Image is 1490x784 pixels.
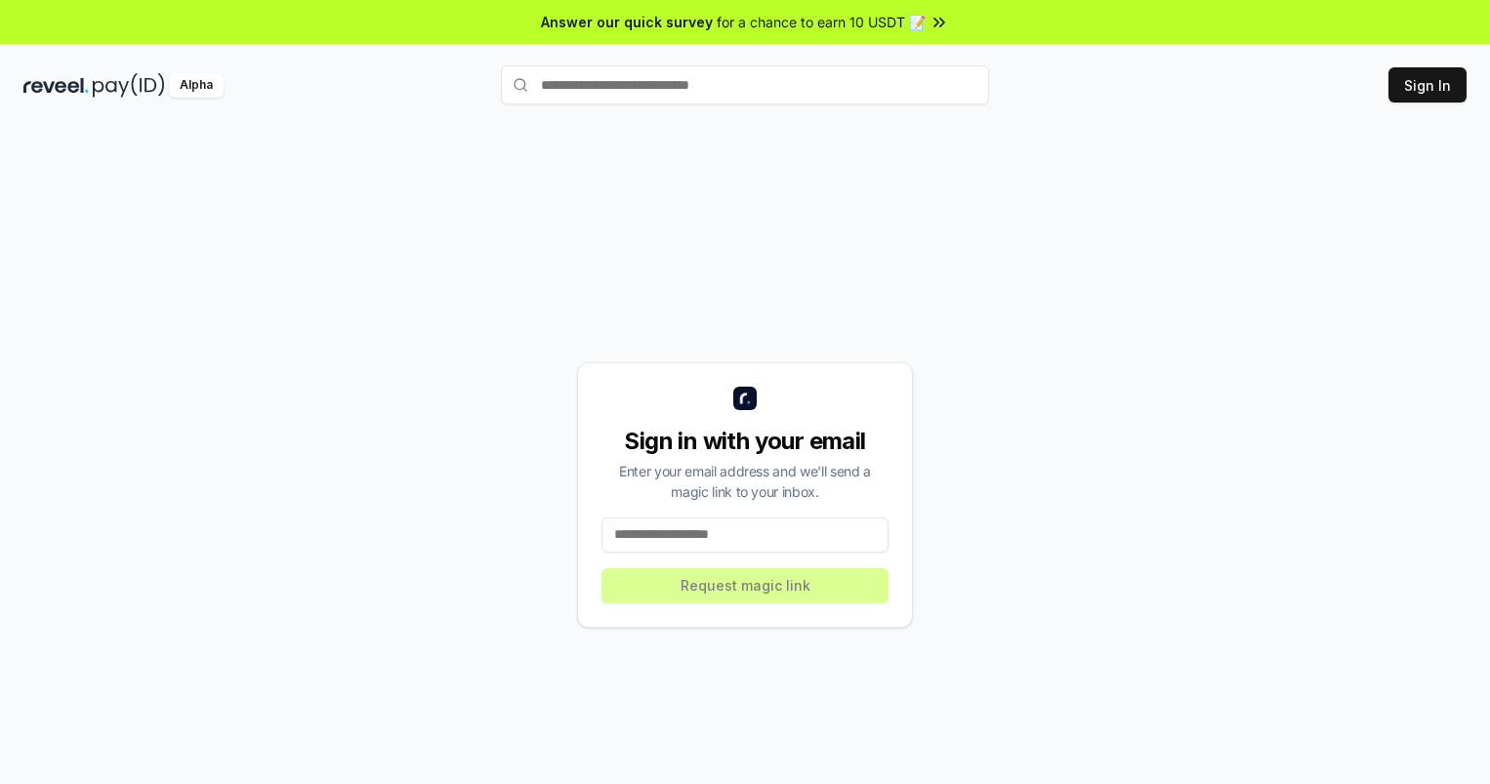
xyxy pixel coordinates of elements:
div: Alpha [169,73,224,98]
img: logo_small [733,387,757,410]
div: Sign in with your email [601,426,889,457]
img: reveel_dark [23,73,89,98]
button: Sign In [1388,67,1467,103]
span: for a chance to earn 10 USDT 📝 [717,12,926,32]
img: pay_id [93,73,165,98]
div: Enter your email address and we’ll send a magic link to your inbox. [601,461,889,502]
span: Answer our quick survey [541,12,713,32]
